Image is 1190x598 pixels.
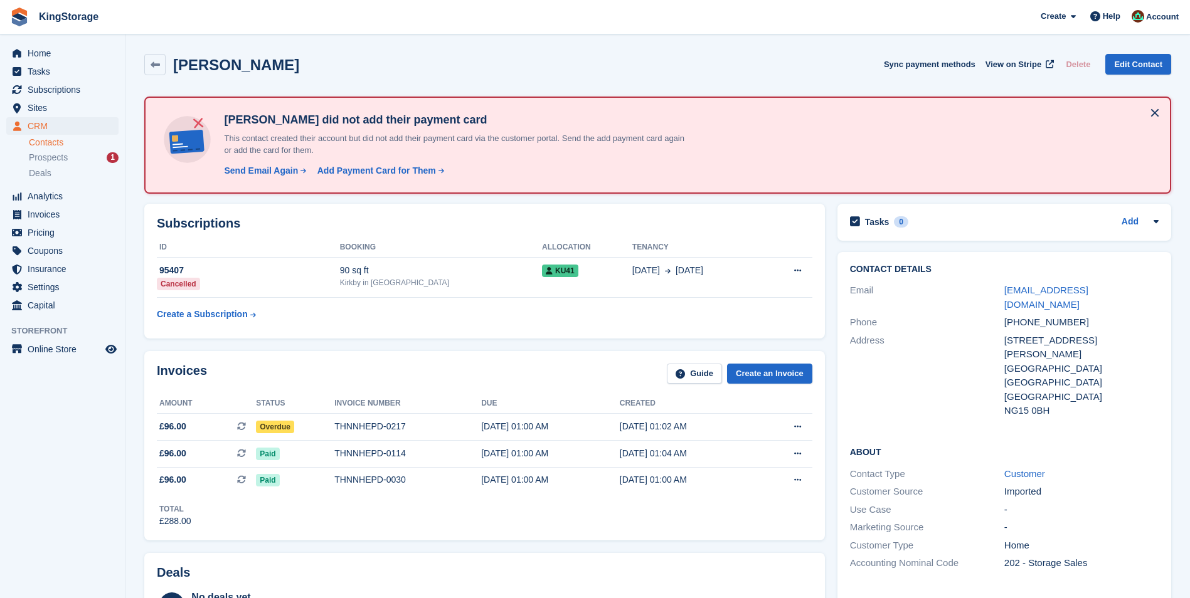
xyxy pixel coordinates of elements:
span: [DATE] [632,264,660,277]
th: Booking [340,238,542,258]
span: Sites [28,99,103,117]
a: View on Stripe [980,54,1056,75]
div: Contact Type [850,467,1004,481]
div: Create a Subscription [157,308,248,321]
div: Address [850,333,1004,418]
div: [GEOGRAPHIC_DATA] [1004,362,1159,376]
span: Capital [28,296,103,314]
a: Create a Subscription [157,303,256,326]
div: 90 sq ft [340,264,542,277]
div: Customer Source [850,485,1004,499]
div: Marketing Source [850,520,1004,535]
div: [DATE] 01:02 AM [620,420,758,433]
span: Paid [256,474,279,486]
a: menu [6,187,119,205]
span: Insurance [28,260,103,278]
h2: Tasks [865,216,890,228]
th: Created [620,394,758,414]
span: Tasks [28,63,103,80]
a: menu [6,278,119,296]
span: Deals [29,167,51,179]
div: - [1004,520,1159,535]
th: Status [256,394,334,414]
h2: [PERSON_NAME] [173,56,299,73]
div: 1 [107,152,119,163]
div: NG15 0BH [1004,404,1159,418]
span: Pricing [28,224,103,241]
a: Add [1122,215,1139,229]
div: [DATE] 01:00 AM [620,473,758,486]
span: Online Store [28,340,103,358]
span: Account [1146,11,1179,23]
span: View on Stripe [985,58,1041,71]
span: £96.00 [159,473,186,486]
a: [EMAIL_ADDRESS][DOMAIN_NAME] [1004,285,1088,310]
button: Sync payment methods [884,54,975,75]
span: Storefront [11,325,125,337]
a: menu [6,81,119,98]
div: Phone [850,315,1004,330]
h2: About [850,445,1159,458]
a: Customer [1004,468,1045,479]
th: Amount [157,394,256,414]
div: 0 [894,216,908,228]
div: Kirkby in [GEOGRAPHIC_DATA] [340,277,542,288]
a: Create an Invoice [727,364,812,384]
div: Imported [1004,485,1159,499]
h2: Deals [157,565,190,580]
div: Home [1004,538,1159,553]
a: menu [6,340,119,358]
div: Customer Type [850,538,1004,553]
a: Add Payment Card for Them [312,164,445,177]
span: Paid [256,448,279,460]
div: - [1004,503,1159,517]
a: menu [6,242,119,260]
th: ID [157,238,340,258]
p: This contact created their account but did not add their payment card via the customer portal. Se... [219,132,689,157]
div: Add Payment Card for Them [317,164,436,177]
span: Coupons [28,242,103,260]
span: Analytics [28,187,103,205]
span: Subscriptions [28,81,103,98]
a: Preview store [104,342,119,357]
th: Allocation [542,238,632,258]
span: £96.00 [159,447,186,460]
div: [DATE] 01:00 AM [481,420,620,433]
span: Help [1103,10,1120,23]
div: Send Email Again [224,164,298,177]
img: John King [1132,10,1144,23]
div: Cancelled [157,278,200,290]
span: KU41 [542,265,578,277]
span: Invoices [28,206,103,223]
div: [DATE] 01:00 AM [481,447,620,460]
div: Total [159,503,191,515]
div: [PHONE_NUMBER] [1004,315,1159,330]
span: Prospects [29,152,68,164]
div: [GEOGRAPHIC_DATA] [1004,375,1159,390]
div: THNNHEPD-0114 [334,447,481,460]
div: 202 - Storage Sales [1004,556,1159,570]
span: Overdue [256,421,294,433]
div: [GEOGRAPHIC_DATA] [1004,390,1159,404]
button: Delete [1061,54,1095,75]
a: menu [6,63,119,80]
div: [DATE] 01:00 AM [481,473,620,486]
a: menu [6,45,119,62]
a: Prospects 1 [29,151,119,164]
span: £96.00 [159,420,186,433]
th: Tenancy [632,238,763,258]
span: Home [28,45,103,62]
a: menu [6,206,119,223]
span: Settings [28,278,103,296]
div: Use Case [850,503,1004,517]
img: stora-icon-8386f47178a22dfd0bd8f6a31ec36ba5ce8667c1dd55bd0f319d3a0aa187defe.svg [10,8,29,26]
div: Email [850,283,1004,312]
a: Deals [29,167,119,180]
span: [DATE] [676,264,703,277]
div: THNNHEPD-0217 [334,420,481,433]
a: menu [6,224,119,241]
img: no-card-linked-e7822e413c904bf8b177c4d89f31251c4716f9871600ec3ca5bfc59e148c83f4.svg [161,113,214,166]
div: £288.00 [159,515,191,528]
a: menu [6,117,119,135]
a: menu [6,260,119,278]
